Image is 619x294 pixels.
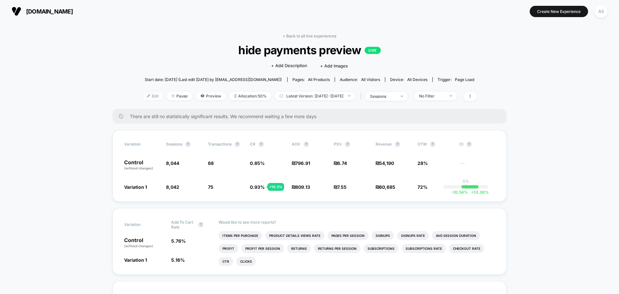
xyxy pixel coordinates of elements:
button: ? [259,142,264,147]
div: Audience: [340,77,380,82]
span: ₪ [376,160,394,166]
span: 54,190 [379,160,394,166]
span: Latest Version: [DATE] - [DATE] [275,92,355,100]
li: Checkout Rate [449,244,484,253]
img: rebalance [234,94,237,98]
span: Variation 1 [124,184,147,190]
p: LIVE [365,47,381,54]
li: Items Per Purchase [219,231,262,240]
span: Pause [167,92,192,100]
span: [DOMAIN_NAME] [26,8,73,15]
span: Revenue [376,142,392,147]
span: all products [308,77,330,82]
span: 6.74 [337,160,347,166]
span: 60,685 [379,184,395,190]
span: ₪ [292,184,310,190]
span: ₪ [376,184,395,190]
p: Would like to see more reports? [219,220,495,225]
li: Pages Per Session [328,231,368,240]
span: + Add Images [320,63,348,68]
span: 68 [208,160,214,166]
span: Page Load [455,77,474,82]
li: Profit Per Session [241,244,284,253]
span: Preview [196,92,226,100]
span: Sessions [166,142,182,147]
button: ? [395,142,400,147]
li: Ctr [219,257,233,266]
span: Variation 1 [124,257,147,263]
span: hide payments preview [159,43,460,57]
span: Transactions [208,142,231,147]
span: 0.85 % [250,160,265,166]
div: Trigger: [437,77,474,82]
span: 7.55 [337,184,347,190]
span: 809.13 [295,184,310,190]
span: --- [459,161,495,171]
img: end [348,95,350,96]
img: edit [147,94,150,97]
span: Variation [124,142,160,147]
img: end [401,96,403,97]
button: ? [430,142,435,147]
span: (without changes) [124,166,153,170]
p: 0% [463,179,469,184]
li: Signups Rate [397,231,429,240]
span: Edit [142,92,163,100]
span: Allocation: 50% [229,92,271,100]
span: All Visitors [361,77,380,82]
div: sessions [370,94,396,99]
span: 0.93 % [250,184,265,190]
span: 5.76 % [171,238,186,244]
p: | [465,184,467,188]
button: ? [467,142,472,147]
span: Add To Cart Rate [171,220,195,229]
span: 8,044 [166,160,179,166]
span: (without changes) [124,244,153,248]
span: Variation [124,220,160,229]
img: calendar [280,94,283,97]
button: ? [235,142,240,147]
p: Control [124,160,160,171]
div: AS [595,5,607,18]
span: ₪ [292,160,310,166]
span: AOV [292,142,300,147]
span: There are still no statistically significant results. We recommend waiting a few more days [130,114,494,119]
button: ? [304,142,309,147]
li: Signups [372,231,394,240]
li: Subscriptions [364,244,398,253]
button: AS [593,5,609,18]
span: CI [459,142,495,147]
div: + 10.3 % [268,183,284,191]
div: Pages: [292,77,330,82]
a: < Back to all live experiences [283,34,336,38]
span: Device: [385,77,432,82]
span: -20.54 % [451,190,468,195]
span: 75 [208,184,213,190]
button: ? [198,222,203,227]
li: Avg Session Duration [432,231,480,240]
span: 53.06 % [468,190,489,195]
li: Product Details Views Rate [265,231,324,240]
span: 72% [418,184,427,190]
img: end [172,94,175,97]
img: Visually logo [12,6,21,16]
span: 796.91 [295,160,310,166]
button: Create New Experience [530,6,588,17]
button: ? [345,142,350,147]
img: end [450,95,452,96]
button: ? [185,142,191,147]
span: ₪ [334,160,347,166]
span: OTW [418,142,453,147]
span: + Add Description [271,63,307,69]
li: Returns Per Session [314,244,360,253]
span: | [359,92,365,101]
li: Returns [287,244,311,253]
span: + [471,190,474,195]
span: 5.16 % [171,257,185,263]
span: 8,042 [166,184,179,190]
span: Start date: [DATE] (Last edit [DATE] by [EMAIL_ADDRESS][DOMAIN_NAME]) [145,77,282,82]
span: all devices [407,77,427,82]
p: Control [124,238,165,248]
span: CR [250,142,255,147]
button: [DOMAIN_NAME] [10,6,75,16]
